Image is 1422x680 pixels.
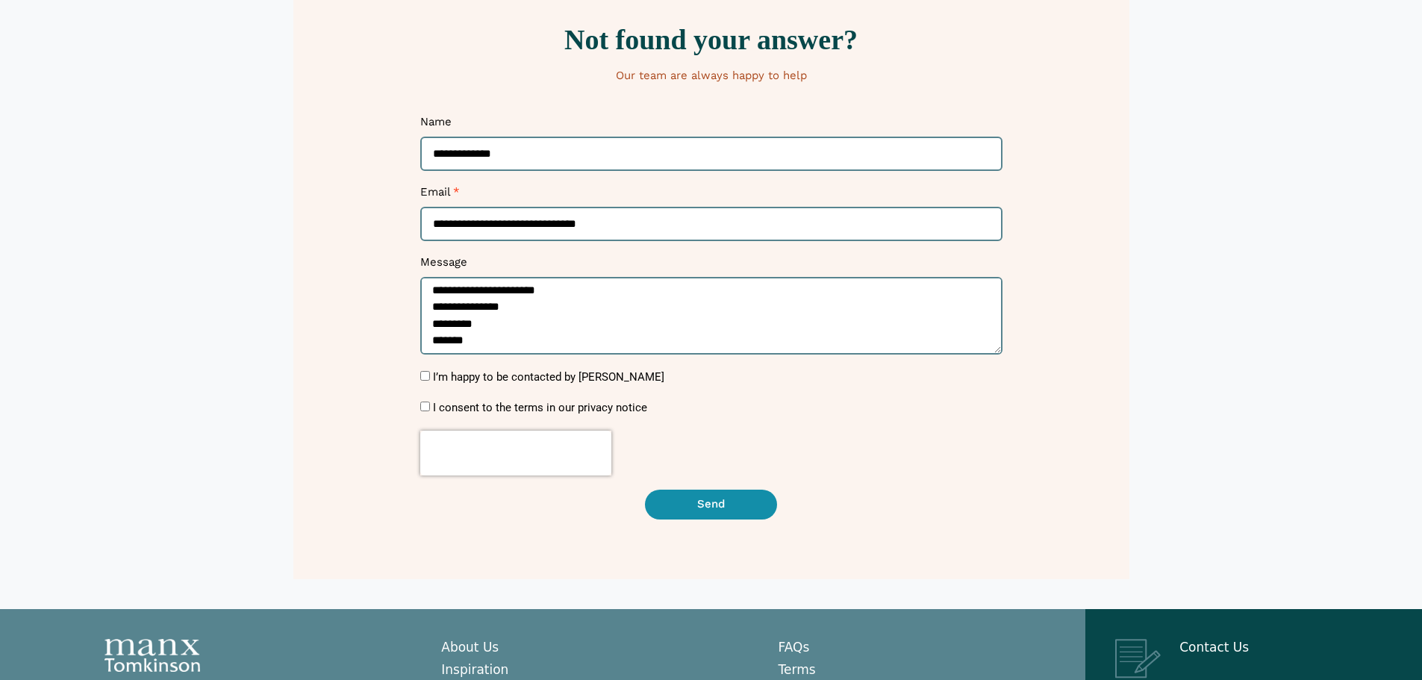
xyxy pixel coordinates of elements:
label: Message [420,255,467,277]
a: Contact Us [1179,640,1249,655]
iframe: reCAPTCHA [420,431,611,475]
button: Send [645,490,777,520]
p: Our team are always happy to help [301,69,1122,84]
label: Email [420,185,460,207]
label: I consent to the terms in our privacy notice [433,401,647,414]
label: Name [420,115,452,137]
a: FAQs [779,640,810,655]
span: Send [697,499,725,510]
img: Manx Tomkinson Logo [105,639,200,672]
label: I’m happy to be contacted by [PERSON_NAME] [433,370,664,384]
form: New Form [420,115,1002,534]
a: About Us [441,640,499,655]
a: Terms [779,662,816,677]
h2: Not found your answer? [301,25,1122,54]
a: Inspiration [441,662,508,677]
